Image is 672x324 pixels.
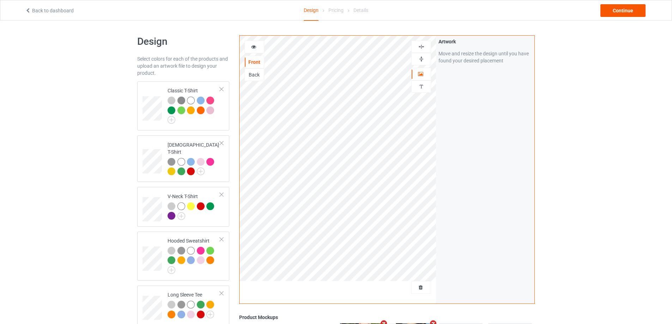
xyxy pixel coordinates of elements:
div: V-Neck T-Shirt [137,187,229,226]
div: Hooded Sweatshirt [137,232,229,281]
img: svg+xml;base64,PD94bWwgdmVyc2lvbj0iMS4wIiBlbmNvZGluZz0iVVRGLTgiPz4KPHN2ZyB3aWR0aD0iMjJweCIgaGVpZ2... [206,311,214,318]
h1: Design [137,35,229,48]
a: Back to dashboard [25,8,74,13]
img: svg+xml;base64,PD94bWwgdmVyc2lvbj0iMS4wIiBlbmNvZGluZz0iVVRGLTgiPz4KPHN2ZyB3aWR0aD0iMjJweCIgaGVpZ2... [177,212,185,220]
div: Product Mockups [239,314,535,321]
img: svg+xml;base64,PD94bWwgdmVyc2lvbj0iMS4wIiBlbmNvZGluZz0iVVRGLTgiPz4KPHN2ZyB3aWR0aD0iMjJweCIgaGVpZ2... [197,167,205,175]
div: Classic T-Shirt [137,81,229,130]
div: Continue [600,4,646,17]
img: svg%3E%0A [418,83,425,90]
div: [DEMOGRAPHIC_DATA] T-Shirt [168,141,220,175]
div: Long Sleeve Tee [168,291,220,318]
div: Classic T-Shirt [168,87,220,121]
div: Details [353,0,368,20]
div: V-Neck T-Shirt [168,193,220,219]
img: svg%3E%0A [418,43,425,50]
div: Pricing [328,0,344,20]
img: svg%3E%0A [418,56,425,62]
img: svg+xml;base64,PD94bWwgdmVyc2lvbj0iMS4wIiBlbmNvZGluZz0iVVRGLTgiPz4KPHN2ZyB3aWR0aD0iMjJweCIgaGVpZ2... [168,266,175,274]
div: Move and resize the design until you have found your desired placement [438,50,532,64]
img: heather_texture.png [177,97,185,104]
img: svg+xml;base64,PD94bWwgdmVyc2lvbj0iMS4wIiBlbmNvZGluZz0iVVRGLTgiPz4KPHN2ZyB3aWR0aD0iMjJweCIgaGVpZ2... [168,116,175,124]
div: Design [304,0,319,21]
div: Hooded Sweatshirt [168,237,220,271]
div: Select colors for each of the products and upload an artwork file to design your product. [137,55,229,77]
div: Artwork [438,38,532,45]
div: Back [245,71,264,78]
div: [DEMOGRAPHIC_DATA] T-Shirt [137,135,229,182]
div: Front [245,59,264,66]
